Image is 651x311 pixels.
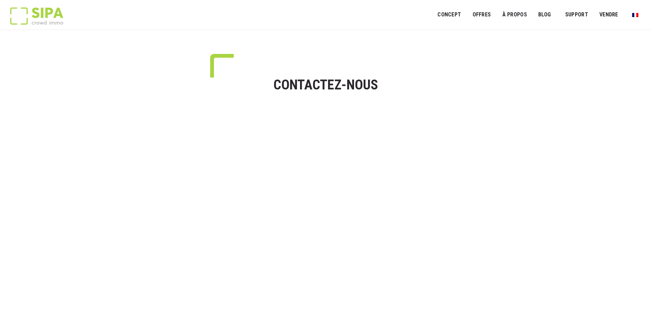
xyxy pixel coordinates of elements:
[437,6,641,23] nav: Menu principal
[595,7,623,23] a: VENDRE
[433,7,465,23] a: Concept
[468,7,495,23] a: OFFRES
[10,8,63,25] img: Logo
[498,7,531,23] a: À PROPOS
[628,8,643,21] a: Passer à
[561,7,593,23] a: SUPPORT
[534,7,556,23] a: Blog
[210,77,441,93] h1: CONTACTEZ-NOUS
[632,13,638,17] img: Français
[210,54,234,77] img: top-left-green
